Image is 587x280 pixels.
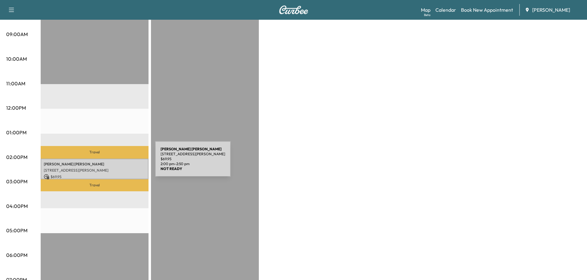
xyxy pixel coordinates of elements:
p: 12:00PM [6,104,26,112]
p: [PERSON_NAME] [PERSON_NAME] [44,162,145,167]
p: Travel [41,146,149,158]
p: 03:00PM [6,178,27,185]
a: Book New Appointment [461,6,513,14]
p: Travel [41,179,149,191]
p: 10:00AM [6,55,27,63]
a: Calendar [435,6,456,14]
p: 09:00AM [6,30,28,38]
p: $ 69.95 [44,174,145,180]
p: 05:00PM [6,227,27,234]
p: 02:00PM [6,153,27,161]
p: 11:00AM [6,80,25,87]
img: Curbee Logo [279,6,308,14]
p: 04:00PM [6,202,28,210]
a: MapBeta [421,6,430,14]
span: [PERSON_NAME] [532,6,570,14]
p: 01:00PM [6,129,26,136]
p: [STREET_ADDRESS][PERSON_NAME] [44,168,145,173]
div: Beta [424,13,430,17]
p: 06:00PM [6,251,27,259]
